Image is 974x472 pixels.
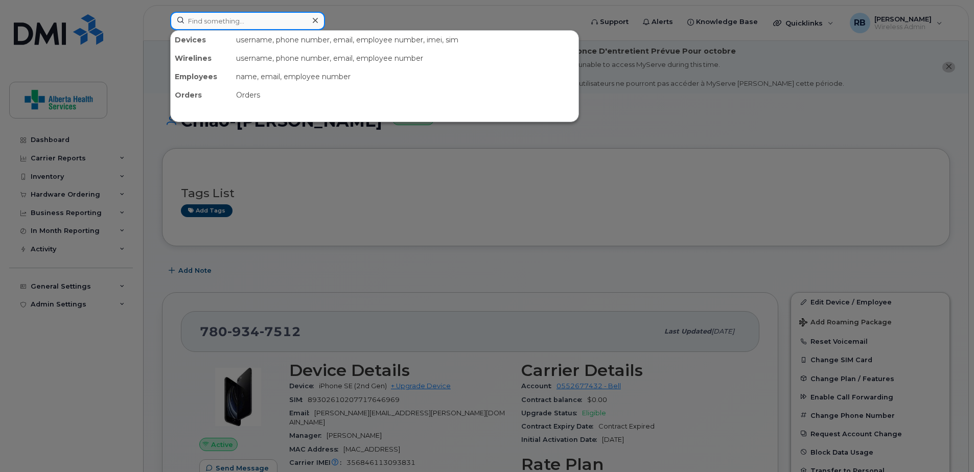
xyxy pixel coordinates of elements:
[232,67,578,86] div: name, email, employee number
[171,67,232,86] div: Employees
[232,86,578,104] div: Orders
[232,49,578,67] div: username, phone number, email, employee number
[171,31,232,49] div: Devices
[171,49,232,67] div: Wirelines
[171,86,232,104] div: Orders
[232,31,578,49] div: username, phone number, email, employee number, imei, sim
